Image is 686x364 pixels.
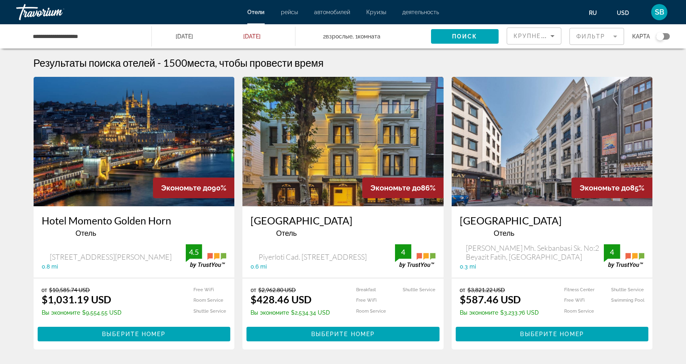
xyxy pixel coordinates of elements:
div: 86% [362,178,444,198]
p: $3,233.76 USD [460,309,539,316]
span: Комната [358,33,380,40]
span: места, чтобы провести время [187,57,324,69]
span: USD [617,10,629,16]
p: $9,554.55 USD [42,309,121,316]
span: , 1 [353,31,380,42]
span: Экономьте до [370,184,421,192]
img: trustyou-badge.svg [186,244,226,268]
span: 0.3 mi [460,263,476,270]
del: $2,962.80 USD [258,286,296,293]
h1: Результаты поиска отелей [34,57,155,69]
button: Change language [589,7,605,19]
li: Room Service [342,308,389,315]
li: Shuttle Service [597,286,644,293]
button: Check-in date: Sep 26, 2025 Check-out date: Oct 2, 2025 [152,24,295,49]
a: рейсы [281,9,298,15]
span: 2 [323,31,353,42]
span: Выберите номер [102,331,166,337]
span: [PERSON_NAME] Mh. Sekbanbasi Sk. No:2 Beyazit Fatih, [GEOGRAPHIC_DATA] [466,243,604,261]
span: [STREET_ADDRESS][PERSON_NAME] [50,252,172,261]
button: User Menu [649,4,670,21]
li: Swimming Pool [597,297,644,304]
button: Выберите номер [38,327,231,341]
a: Hotel Momento Golden Horn [42,214,227,226]
div: 90% [153,178,234,198]
h2: 1500 [163,57,324,69]
li: Shuttle Service [389,286,435,293]
span: карта [632,31,650,42]
div: 4 [395,247,411,257]
ins: $428.46 USD [251,293,312,305]
span: от [460,286,465,293]
img: Hotel image [452,77,653,206]
span: Вы экономите [251,309,289,316]
span: ru [589,10,597,16]
span: Выберите номер [520,331,584,337]
a: Выберите номер [246,328,440,337]
button: Toggle map [650,33,670,40]
span: 0.6 mi [251,263,267,270]
div: 4 star Hotel [460,229,645,237]
span: - [157,57,161,69]
a: Выберите номер [38,328,231,337]
a: Отели [247,9,265,15]
a: Круизы [366,9,386,15]
li: Room Service [180,297,226,304]
li: Breakfast [342,286,389,293]
li: Shuttle Service [180,308,226,315]
li: Free WiFi [180,286,226,293]
div: 4 [604,247,620,257]
a: [GEOGRAPHIC_DATA] [460,214,645,226]
span: 0.8 mi [42,263,58,270]
a: [GEOGRAPHIC_DATA] [251,214,435,226]
span: Крупнейшие сбережения [514,33,612,39]
del: $10,585.74 USD [49,286,90,293]
li: Free WiFi [342,297,389,304]
button: Поиск [431,29,499,44]
span: от [251,286,256,293]
p: $2,534.34 USD [251,309,330,316]
img: Hotel image [242,77,444,206]
span: Выберите номер [311,331,375,337]
button: Change currency [617,7,637,19]
div: 85% [571,178,652,198]
div: 4 star Hotel [42,229,227,237]
span: SB [655,8,664,16]
span: Экономьте до [161,184,212,192]
span: Вы экономите [42,309,80,316]
span: от [42,286,47,293]
li: Fitness Center [550,286,597,293]
a: Travorium [16,2,97,23]
a: Выберите номер [456,328,649,337]
li: Free WiFi [550,297,597,304]
a: деятельность [402,9,439,15]
button: Выберите номер [456,327,649,341]
div: 4.5 [186,247,202,257]
span: Экономьте до [580,184,630,192]
mat-select: Sort by [514,31,554,41]
img: trustyou-badge.svg [395,244,435,268]
span: Поиск [452,33,478,40]
button: Выберите номер [246,327,440,341]
span: Отель [76,229,96,237]
span: автомобилей [314,9,350,15]
span: Отель [276,229,297,237]
li: Room Service [550,308,597,315]
span: Вы экономите [460,309,498,316]
span: Piyerloti Cad. [STREET_ADDRESS] [259,252,367,261]
ins: $587.46 USD [460,293,521,305]
img: trustyou-badge.svg [604,244,644,268]
img: Hotel image [34,77,235,206]
span: Взрослые [326,33,353,40]
span: Отель [494,229,514,237]
del: $3,821.22 USD [467,286,505,293]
